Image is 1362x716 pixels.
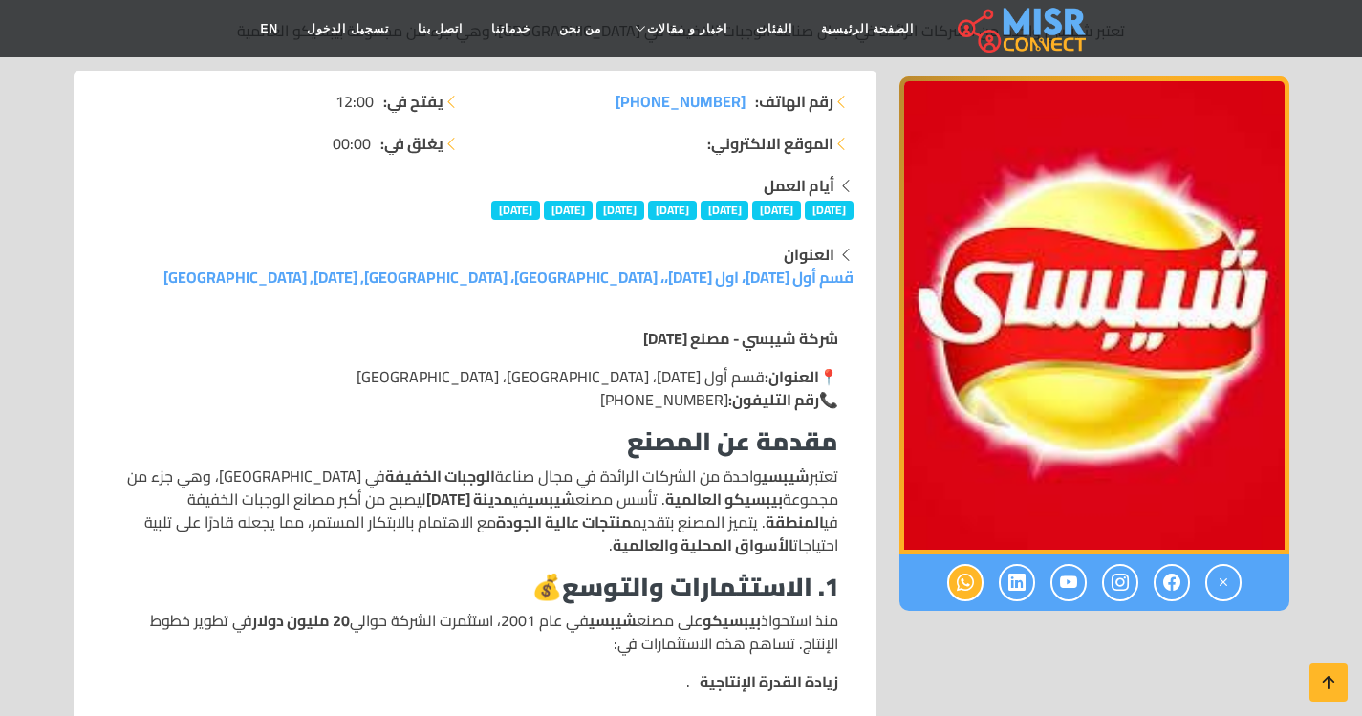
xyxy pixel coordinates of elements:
[403,11,477,47] a: اتصل بنا
[496,508,632,536] strong: منتجات عالية الجودة
[477,11,545,47] a: خدماتنا
[613,531,793,559] strong: الأسواق المحلية والعالمية
[528,485,575,513] strong: شيبسي
[616,87,746,116] span: [PHONE_NUMBER]
[544,201,593,220] span: [DATE]
[562,563,838,610] strong: 1. الاستثمارات والتوسع
[545,11,616,47] a: من نحن
[700,670,838,693] strong: زيادة القدرة الإنتاجية
[163,263,854,292] a: قسم أول [DATE]، اول [DATE]،، [GEOGRAPHIC_DATA]، [GEOGRAPHIC_DATA], [DATE], [GEOGRAPHIC_DATA]
[703,606,761,635] strong: بيبسيكو
[807,11,928,47] a: الصفحة الرئيسية
[899,76,1289,554] img: شركة شيبسي
[333,132,371,155] span: 00:00
[784,240,834,269] strong: العنوان
[292,11,402,47] a: تسجيل الدخول
[899,76,1289,554] div: 1 / 1
[762,462,810,490] strong: شيبسي
[596,201,645,220] span: [DATE]
[616,90,746,113] a: [PHONE_NUMBER]
[701,201,749,220] span: [DATE]
[112,465,838,556] p: تعتبر واحدة من الشركات الرائدة في مجال صناعة في [GEOGRAPHIC_DATA]، وهي جزء من مجموعة . تأسس مصنع ...
[958,5,1086,53] img: main.misr_connect
[627,418,838,465] strong: مقدمة عن المصنع
[112,609,838,655] p: منذ استحواذ على مصنع في عام 2001، استثمرت الشركة حوالي في تطوير خطوط الإنتاج. تساهم هذه الاستثمار...
[616,11,742,47] a: اخبار و مقالات
[589,606,637,635] strong: شيبسي
[385,462,495,490] strong: الوجبات الخفيفة
[665,485,783,513] strong: بيبسيكو العالمية
[247,11,293,47] a: EN
[647,20,727,37] span: اخبار و مقالات
[380,132,443,155] strong: يغلق في:
[648,201,697,220] span: [DATE]
[383,90,443,113] strong: يفتح في:
[643,324,838,353] strong: شركة شيبسي - مصنع [DATE]
[112,670,838,693] li: .
[707,132,833,155] strong: الموقع الالكتروني:
[752,201,801,220] span: [DATE]
[335,90,374,113] span: 12:00
[764,171,834,200] strong: أيام العمل
[805,201,854,220] span: [DATE]
[112,365,838,411] p: 📍 قسم أول [DATE]، [GEOGRAPHIC_DATA]، [GEOGRAPHIC_DATA] 📞 [PHONE_NUMBER]
[728,385,819,414] strong: رقم التليفون:
[766,508,824,536] strong: المنطقة
[742,11,807,47] a: الفئات
[252,606,350,635] strong: 20 مليون دولار
[426,485,513,513] strong: مدينة [DATE]
[491,201,540,220] span: [DATE]
[112,572,838,601] h3: 💰
[755,90,833,113] strong: رقم الهاتف:
[765,362,819,391] strong: العنوان:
